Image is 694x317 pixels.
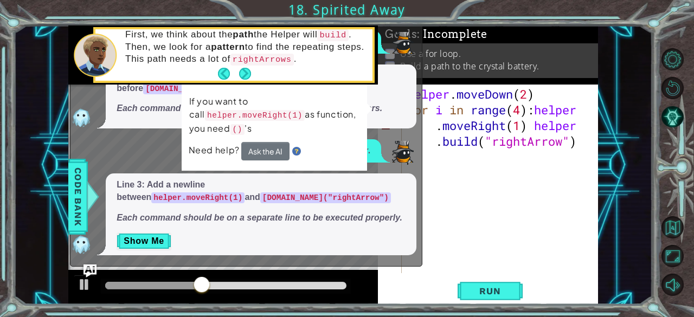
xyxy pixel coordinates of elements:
[241,142,290,160] button: Ask the AI
[661,216,684,238] button: Back to Map
[211,42,245,52] strong: pattern
[70,234,92,255] img: AI
[260,192,391,203] code: [DOMAIN_NAME]("rightArrow")
[117,179,406,204] p: Line 3: Add a newline between and
[233,29,254,40] strong: path
[69,163,87,229] span: Code Bank
[458,280,523,302] button: Shift+Enter: Run current code.
[661,77,684,99] button: Restart Level
[661,106,684,128] button: AI Hint
[218,68,239,80] button: Back
[83,264,97,277] button: Ask AI
[143,83,274,94] code: [DOMAIN_NAME]("rightArrow")
[189,95,359,137] p: If you want to call as function, you need 's
[74,275,95,297] button: Ctrl + P: Play
[468,286,511,296] span: Run
[400,48,461,60] p: Use a for loop.
[392,32,414,54] img: Player
[70,107,92,128] img: AI
[661,274,684,296] button: Mute
[205,110,305,121] code: helper.moveRight(1)
[239,67,251,80] button: Next
[317,29,348,41] code: build
[151,192,245,203] code: helper.moveRight(1)
[392,141,414,163] img: Player
[125,29,365,66] p: First, we think about the the Helper will . Then, we look for a to find the repeating steps. This...
[661,245,684,267] button: Maximize Browser
[661,48,684,70] button: Level Options
[663,214,694,242] a: Back to Map
[188,144,241,156] span: Need help?
[117,232,171,250] button: Show Me
[117,213,402,222] em: Each command should be on a separate line to be executed properly.
[292,147,301,156] img: Hint
[385,28,487,41] span: Goals
[417,28,487,41] span: : Incomplete
[230,124,245,135] code: ()
[117,103,382,113] em: Each command should be on its own line to avoid syntax errors.
[400,60,539,72] p: Build a path to the crystal battery.
[230,54,294,66] code: rightArrows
